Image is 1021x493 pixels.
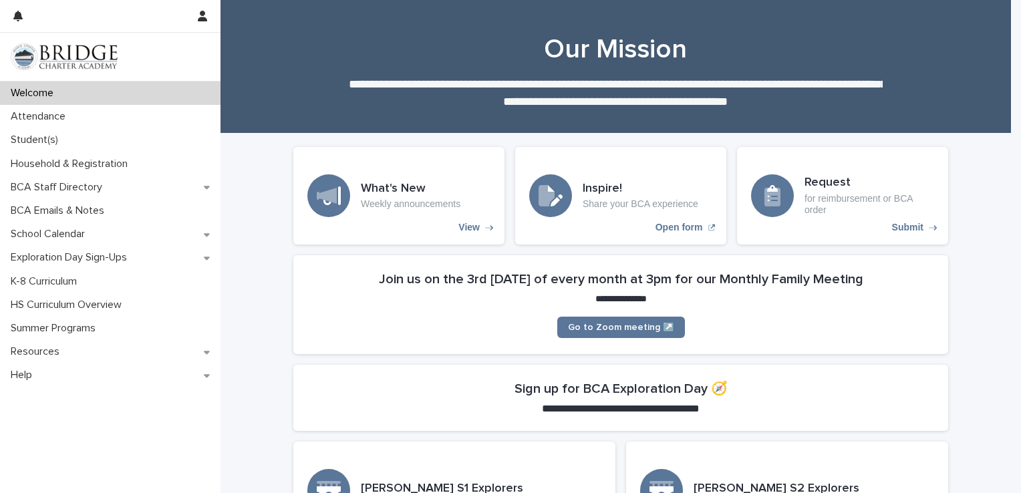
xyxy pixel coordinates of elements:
a: Open form [515,147,726,244]
h2: Sign up for BCA Exploration Day 🧭 [515,381,728,397]
p: Summer Programs [5,322,106,335]
p: Student(s) [5,134,69,146]
p: for reimbursement or BCA order [805,193,934,216]
a: Submit [737,147,948,244]
p: Welcome [5,87,64,100]
p: School Calendar [5,228,96,240]
p: View [458,222,480,233]
p: Weekly announcements [361,198,460,210]
a: View [293,147,504,244]
p: Attendance [5,110,76,123]
h2: Join us on the 3rd [DATE] of every month at 3pm for our Monthly Family Meeting [379,271,863,287]
p: Household & Registration [5,158,138,170]
h3: What's New [361,182,460,196]
span: Go to Zoom meeting ↗️ [568,323,674,332]
p: K-8 Curriculum [5,275,88,288]
p: Share your BCA experience [583,198,698,210]
a: Go to Zoom meeting ↗️ [557,317,685,338]
p: Submit [892,222,923,233]
p: Exploration Day Sign-Ups [5,251,138,264]
p: BCA Emails & Notes [5,204,115,217]
p: HS Curriculum Overview [5,299,132,311]
h3: Request [805,176,934,190]
h3: Inspire! [583,182,698,196]
h1: Our Mission [288,33,943,65]
p: Open form [655,222,703,233]
p: Help [5,369,43,381]
p: Resources [5,345,70,358]
p: BCA Staff Directory [5,181,113,194]
img: V1C1m3IdTEidaUdm9Hs0 [11,43,118,70]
